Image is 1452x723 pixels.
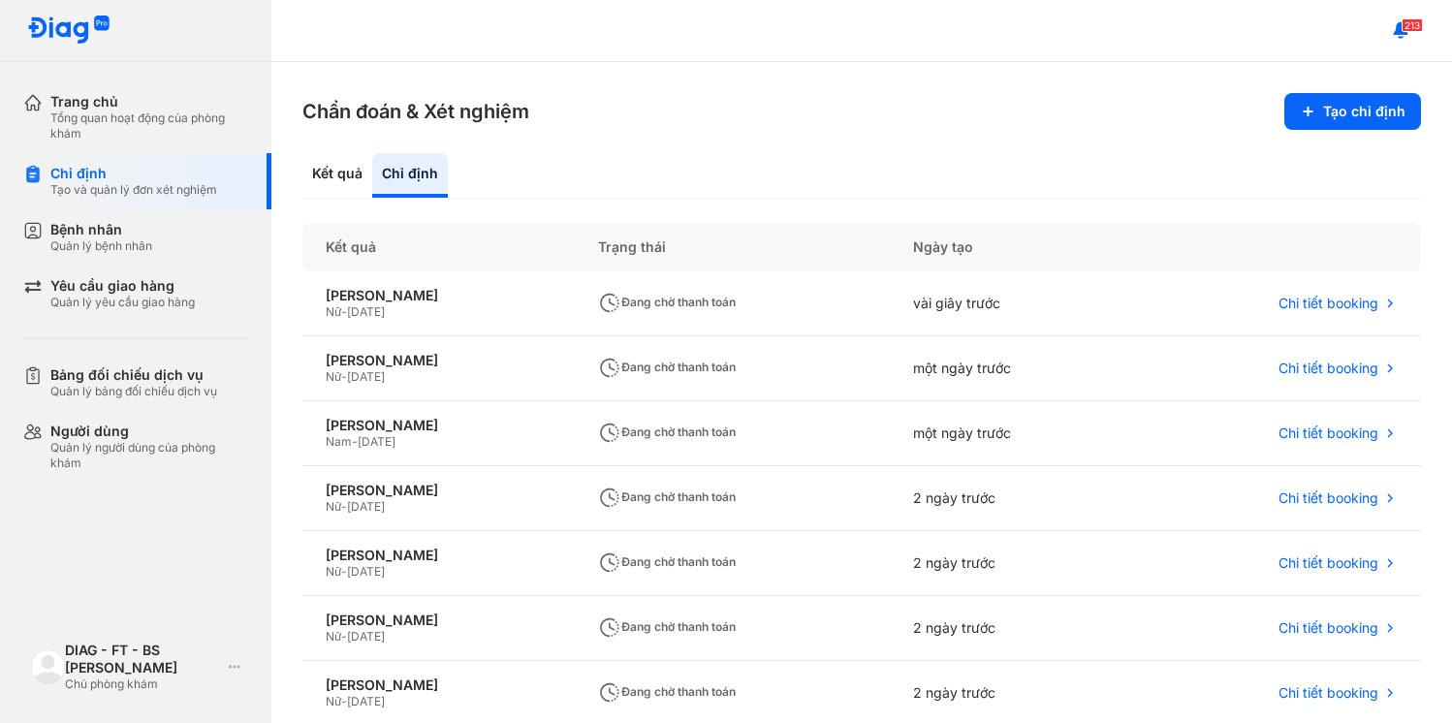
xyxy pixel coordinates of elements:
[1278,295,1378,312] span: Chi tiết booking
[50,93,248,110] div: Trang chủ
[341,564,347,579] span: -
[1278,554,1378,572] span: Chi tiết booking
[347,629,385,644] span: [DATE]
[347,304,385,319] span: [DATE]
[302,153,372,198] div: Kết quả
[598,489,736,504] span: Đang chờ thanh toán
[302,223,575,271] div: Kết quả
[326,287,552,304] div: [PERSON_NAME]
[358,434,395,449] span: [DATE]
[1278,619,1378,637] span: Chi tiết booking
[50,366,217,384] div: Bảng đối chiếu dịch vụ
[347,694,385,708] span: [DATE]
[341,694,347,708] span: -
[326,629,341,644] span: Nữ
[890,271,1137,336] div: vài giây trước
[1278,684,1378,702] span: Chi tiết booking
[326,352,552,369] div: [PERSON_NAME]
[598,619,736,634] span: Đang chờ thanh toán
[326,694,341,708] span: Nữ
[50,165,217,182] div: Chỉ định
[50,277,195,295] div: Yêu cầu giao hàng
[890,223,1137,271] div: Ngày tạo
[598,360,736,374] span: Đang chờ thanh toán
[890,466,1137,531] div: 2 ngày trước
[326,547,552,564] div: [PERSON_NAME]
[352,434,358,449] span: -
[326,612,552,629] div: [PERSON_NAME]
[598,684,736,699] span: Đang chờ thanh toán
[1278,360,1378,377] span: Chi tiết booking
[50,384,217,399] div: Quản lý bảng đối chiếu dịch vụ
[50,110,248,141] div: Tổng quan hoạt động của phòng khám
[302,98,529,125] h3: Chẩn đoán & Xét nghiệm
[890,401,1137,466] div: một ngày trước
[50,423,248,440] div: Người dùng
[1284,93,1421,130] button: Tạo chỉ định
[347,564,385,579] span: [DATE]
[50,221,152,238] div: Bệnh nhân
[575,223,890,271] div: Trạng thái
[326,564,341,579] span: Nữ
[372,153,448,198] div: Chỉ định
[27,16,110,46] img: logo
[50,182,217,198] div: Tạo và quản lý đơn xét nghiệm
[890,336,1137,401] div: một ngày trước
[50,295,195,310] div: Quản lý yêu cầu giao hàng
[31,649,65,683] img: logo
[341,629,347,644] span: -
[326,482,552,499] div: [PERSON_NAME]
[341,304,347,319] span: -
[347,369,385,384] span: [DATE]
[326,676,552,694] div: [PERSON_NAME]
[326,499,341,514] span: Nữ
[890,531,1137,596] div: 2 ngày trước
[326,434,352,449] span: Nam
[598,554,736,569] span: Đang chờ thanh toán
[598,424,736,439] span: Đang chờ thanh toán
[1402,18,1423,32] span: 213
[1278,489,1378,507] span: Chi tiết booking
[347,499,385,514] span: [DATE]
[326,369,341,384] span: Nữ
[341,369,347,384] span: -
[341,499,347,514] span: -
[50,238,152,254] div: Quản lý bệnh nhân
[326,304,341,319] span: Nữ
[50,440,248,471] div: Quản lý người dùng của phòng khám
[890,596,1137,661] div: 2 ngày trước
[65,676,221,692] div: Chủ phòng khám
[326,417,552,434] div: [PERSON_NAME]
[65,642,221,676] div: DIAG - FT - BS [PERSON_NAME]
[1278,424,1378,442] span: Chi tiết booking
[598,295,736,309] span: Đang chờ thanh toán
